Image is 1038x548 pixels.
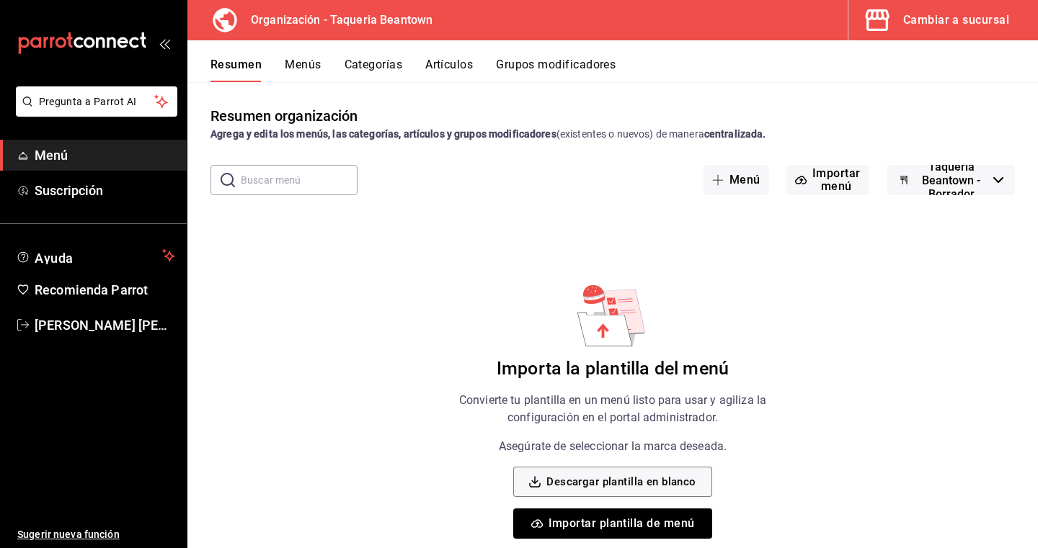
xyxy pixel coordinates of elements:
button: Resumen [210,58,262,82]
input: Buscar menú [241,166,358,194]
button: Menú [704,165,769,195]
h3: Organización - Taqueria Beantown [239,12,432,29]
div: (existentes o nuevos) de manera [210,127,1015,142]
span: Menú [35,145,175,165]
p: Convierte tu plantilla en un menú listo para usar y agiliza la configuración en el portal adminis... [431,392,794,426]
button: Grupos modificadores [496,58,616,82]
button: open_drawer_menu [159,37,170,49]
button: Pregunta a Parrot AI [16,86,177,117]
span: [PERSON_NAME] [PERSON_NAME] [35,315,175,335]
p: Asegúrate de seleccionar la marca deseada. [499,438,727,455]
span: Ayuda [35,247,156,264]
button: Menús [285,58,321,82]
span: Pregunta a Parrot AI [39,94,155,109]
span: Sugerir nueva función [17,527,175,542]
h6: Importa la plantilla del menú [497,358,729,380]
button: Categorías [345,58,403,82]
strong: centralizada. [704,128,766,140]
div: navigation tabs [210,58,1038,82]
div: Resumen organización [210,105,358,127]
button: Descargar plantilla en blanco [513,467,711,497]
button: Taqueria Beantown - Borrador [887,165,1015,195]
button: Artículos [425,58,473,82]
span: Taqueria Beantown - Borrador [915,160,988,201]
div: Cambiar a sucursal [903,10,1009,30]
strong: Agrega y edita los menús, las categorías, artículos y grupos modificadores [210,128,556,140]
span: Recomienda Parrot [35,280,175,300]
span: Suscripción [35,181,175,200]
button: Importar menú [786,165,869,195]
a: Pregunta a Parrot AI [10,104,177,120]
button: Importar plantilla de menú [513,508,711,539]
